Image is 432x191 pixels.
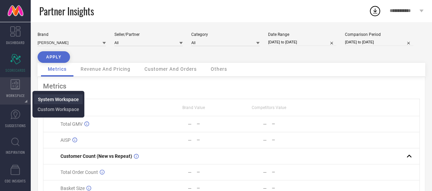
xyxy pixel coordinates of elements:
div: Date Range [268,32,336,37]
input: Select comparison period [345,39,413,46]
span: Metrics [48,66,67,72]
span: Custom Workspace [38,107,79,112]
button: APPLY [38,51,70,63]
div: — [263,186,267,191]
div: — [272,170,306,175]
span: Total Order Count [60,169,98,175]
span: Competitors Value [252,105,286,110]
span: Basket Size [60,186,85,191]
div: — [188,169,192,175]
span: AISP [60,137,71,143]
span: CDC INSIGHTS [5,178,26,183]
span: Customer And Orders [144,66,197,72]
span: Revenue And Pricing [81,66,130,72]
span: Others [211,66,227,72]
span: INSPIRATION [6,150,25,155]
div: Seller/Partner [114,32,183,37]
a: Custom Workspace [38,106,79,112]
div: — [188,121,192,127]
span: System Workspace [38,97,79,102]
input: Select date range [268,39,336,46]
span: Total GMV [60,121,83,127]
div: — [197,170,231,175]
span: Brand Value [182,105,205,110]
div: Metrics [43,82,420,90]
div: Category [191,32,260,37]
a: System Workspace [38,96,79,103]
div: Comparison Period [345,32,413,37]
div: — [272,122,306,126]
div: — [197,138,231,142]
div: Open download list [369,5,381,17]
span: SUGGESTIONS [5,123,26,128]
span: SCORECARDS [5,68,26,73]
div: — [197,186,231,191]
div: — [197,122,231,126]
div: — [263,137,267,143]
div: Brand [38,32,106,37]
span: DASHBOARD [6,40,25,45]
span: Customer Count (New vs Repeat) [60,153,132,159]
div: — [188,137,192,143]
div: — [263,121,267,127]
span: Partner Insights [39,4,94,18]
div: — [272,138,306,142]
div: — [188,186,192,191]
div: — [263,169,267,175]
span: WORKSPACE [6,93,25,98]
div: — [272,186,306,191]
